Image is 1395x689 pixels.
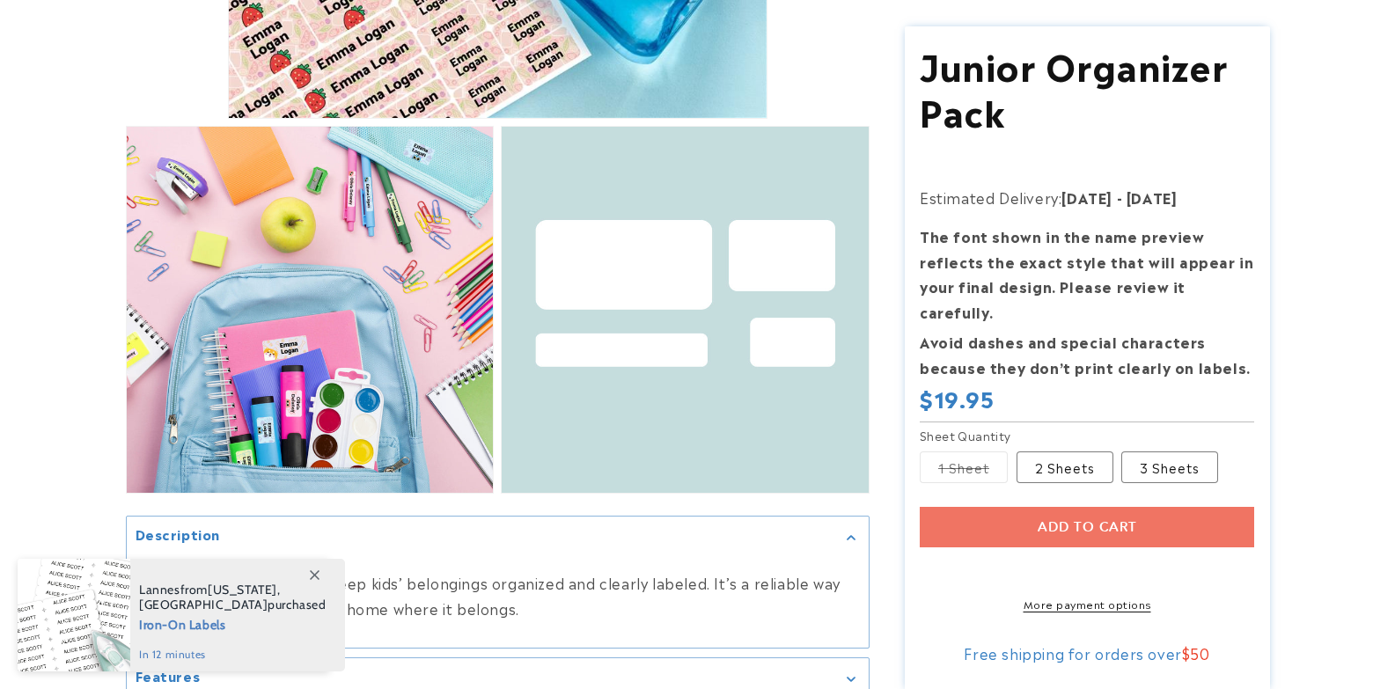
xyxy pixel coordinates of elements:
[139,647,327,663] span: in 12 minutes
[139,583,327,612] span: from , purchased
[920,185,1254,210] p: Estimated Delivery:
[1117,187,1123,208] strong: -
[920,385,995,412] span: $19.95
[127,517,869,556] summary: Description
[1017,451,1113,483] label: 2 Sheets
[1127,187,1178,208] strong: [DATE]
[920,331,1251,377] strong: Avoid dashes and special characters because they don’t print clearly on labels.
[1061,187,1112,208] strong: [DATE]
[920,42,1254,134] h1: Junior Organizer Pack
[1182,642,1191,663] span: $
[139,597,268,612] span: [GEOGRAPHIC_DATA]
[136,667,201,685] h2: Features
[920,596,1254,612] a: More payment options
[1190,642,1209,663] span: 50
[208,582,277,597] span: [US_STATE]
[136,570,860,621] p: This pack makes it easy to keep kids’ belongings organized and clearly labeled. It’s a reliable w...
[136,525,221,543] h2: Description
[920,427,1013,444] legend: Sheet Quantity
[920,225,1253,322] strong: The font shown in the name preview reflects the exact style that will appear in your final design...
[1121,451,1218,483] label: 3 Sheets
[920,644,1254,662] div: Free shipping for orders over
[139,612,327,634] span: Iron-On Labels
[139,582,180,597] span: Lannes
[920,451,1008,483] label: 1 Sheet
